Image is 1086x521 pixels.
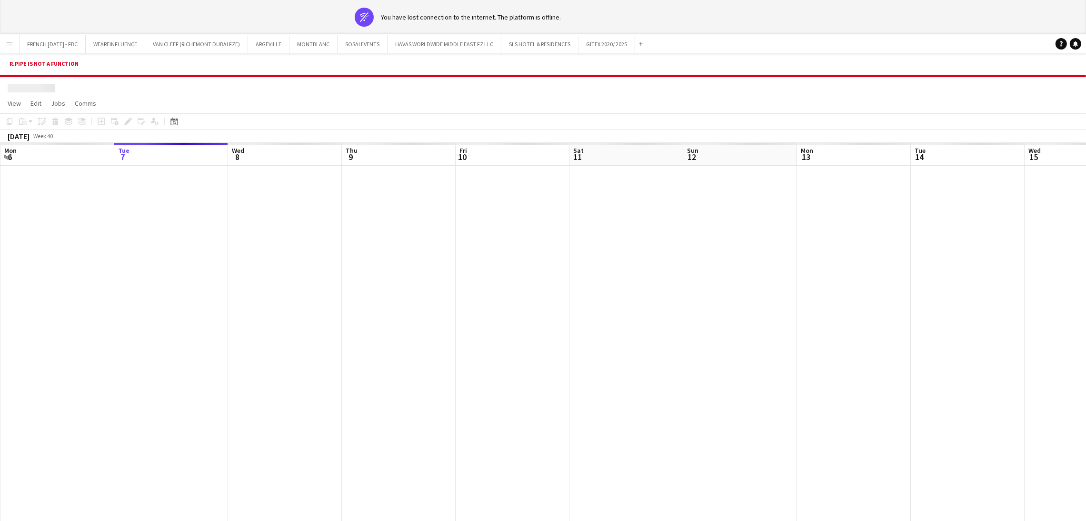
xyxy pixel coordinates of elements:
div: You have lost connection to the internet. The platform is offline. [381,13,561,21]
span: 14 [913,151,926,162]
span: 7 [117,151,130,162]
span: Sat [573,146,584,155]
button: MONTBLANC [289,35,338,53]
span: 11 [572,151,584,162]
span: Tue [915,146,926,155]
span: Wed [232,146,244,155]
button: GITEX 2020/ 2025 [578,35,635,53]
button: SLS HOTEL & RESIDENCES [501,35,578,53]
span: Jobs [51,99,65,108]
span: Week 40 [31,132,55,140]
button: SOSAI EVENTS [338,35,388,53]
span: 15 [1027,151,1041,162]
span: Mon [4,146,17,155]
span: Mon [801,146,813,155]
span: Comms [75,99,96,108]
span: Thu [346,146,358,155]
div: [DATE] [8,131,30,141]
span: Fri [459,146,467,155]
span: 13 [799,151,813,162]
a: Comms [71,97,100,110]
span: Edit [30,99,41,108]
button: FRENCH [DATE] - FBC [20,35,86,53]
button: ARGEVILLE [248,35,289,53]
button: WEAREINFLUENCE [86,35,145,53]
span: View [8,99,21,108]
span: 8 [230,151,244,162]
span: 9 [344,151,358,162]
span: 12 [686,151,698,162]
button: VAN CLEEF (RICHEMONT DUBAI FZE) [145,35,248,53]
a: View [4,97,25,110]
span: Wed [1028,146,1041,155]
button: HAVAS WORLDWIDE MIDDLE EAST FZ LLC [388,35,501,53]
span: 6 [3,151,17,162]
span: 10 [458,151,467,162]
span: Sun [687,146,698,155]
span: Tue [118,146,130,155]
a: Edit [27,97,45,110]
a: Jobs [47,97,69,110]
